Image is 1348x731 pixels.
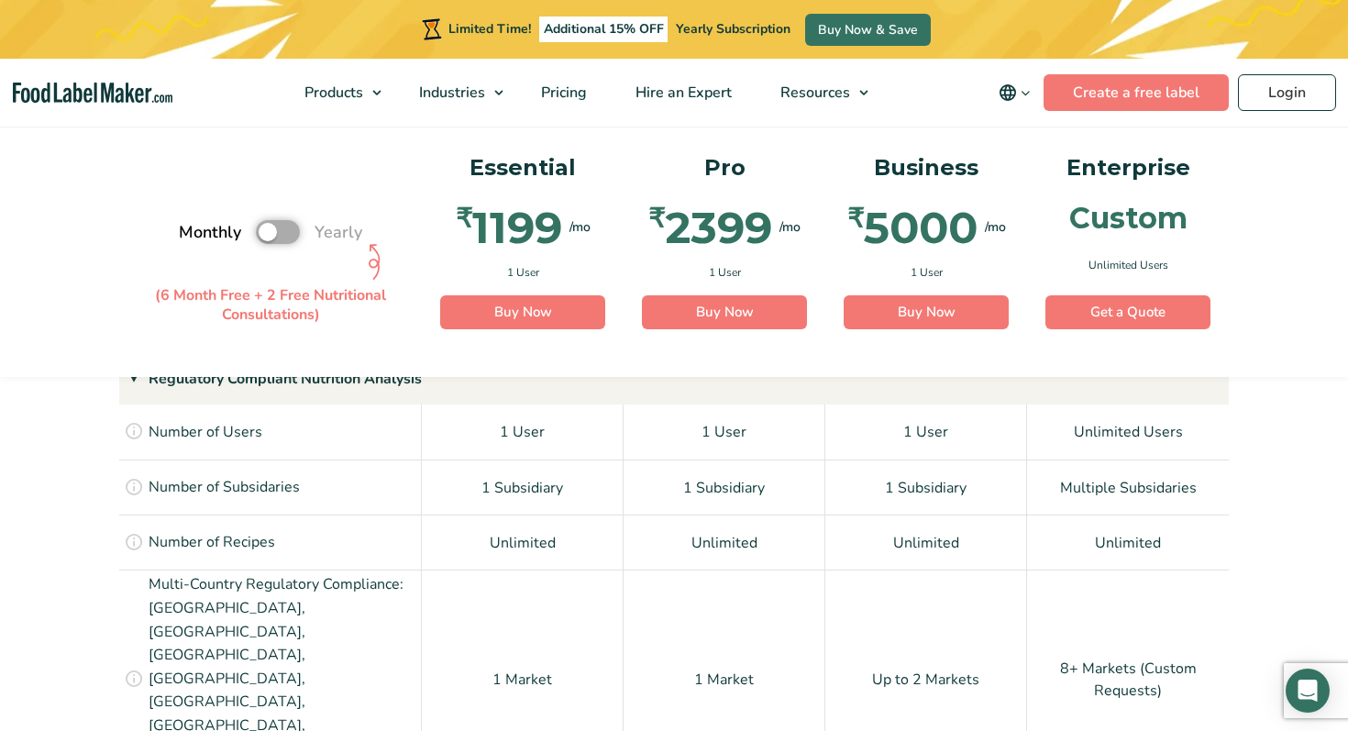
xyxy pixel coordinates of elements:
span: /mo [779,218,801,238]
a: Buy Now [440,295,605,330]
p: Business [844,150,1009,185]
div: 1 User [825,404,1027,460]
a: Login [1238,74,1336,111]
div: Open Intercom Messenger [1286,669,1330,713]
a: Products [281,59,391,127]
span: Products [299,83,365,103]
p: Number of Recipes [149,531,275,555]
a: Get a Quote [1045,295,1210,330]
p: Number of Subsidaries [149,476,300,500]
span: Hire an Expert [630,83,734,103]
div: Multiple Subsidaries [1027,460,1229,515]
p: Enterprise [1045,150,1210,185]
span: 1 User [507,264,539,281]
div: 1 User [422,404,624,460]
div: Unlimited [825,515,1027,570]
span: Yearly Subscription [676,20,790,38]
div: Unlimited [1027,515,1229,570]
span: Additional 15% OFF [539,17,668,42]
span: Pricing [536,83,589,103]
span: /mo [985,218,1006,238]
span: Unlimited Users [1088,257,1168,273]
span: 1 User [709,264,741,281]
a: Resources [757,59,878,127]
div: 1 Subsidiary [825,460,1027,515]
div: Unlimited [624,515,825,570]
div: Unlimited [422,515,624,570]
div: 1 Subsidiary [422,460,624,515]
div: Regulatory Compliant Nutrition Analysis [119,353,1229,404]
p: Essential [440,150,605,185]
div: 1 Subsidiary [624,460,825,515]
span: 1 User [911,264,943,281]
a: Buy Now [642,295,807,330]
a: Create a free label [1044,74,1229,111]
span: ₹ [847,205,864,232]
span: ₹ [648,205,665,232]
div: 2399 [648,205,772,249]
span: ₹ [456,205,472,232]
a: Industries [395,59,513,127]
div: 1199 [456,205,562,249]
p: Pro [642,150,807,185]
div: Unlimited Users [1027,404,1229,460]
span: Monthly [179,220,241,245]
span: /mo [569,218,591,238]
label: Toggle [256,221,300,245]
div: 1 User [624,404,825,460]
a: Hire an Expert [612,59,752,127]
a: Buy Now & Save [805,14,931,46]
div: Custom [1069,204,1188,233]
p: (6 Month Free + 2 Free Nutritional Consultations) [133,235,408,325]
p: Number of Users [149,421,262,445]
span: Industries [414,83,487,103]
span: Limited Time! [448,20,531,38]
a: Pricing [517,59,607,127]
div: 5000 [847,205,978,249]
span: Resources [775,83,852,103]
span: Yearly [315,220,362,245]
a: Buy Now [844,295,1009,330]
